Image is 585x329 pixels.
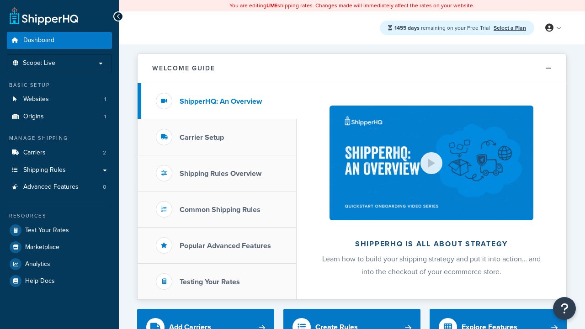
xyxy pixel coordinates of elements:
[7,212,112,220] div: Resources
[7,256,112,272] a: Analytics
[138,54,566,83] button: Welcome Guide
[7,81,112,89] div: Basic Setup
[7,32,112,49] a: Dashboard
[25,244,59,251] span: Marketplace
[494,24,526,32] a: Select a Plan
[7,91,112,108] li: Websites
[25,277,55,285] span: Help Docs
[7,179,112,196] a: Advanced Features0
[266,1,277,10] b: LIVE
[23,166,66,174] span: Shipping Rules
[25,227,69,234] span: Test Your Rates
[103,183,106,191] span: 0
[7,239,112,255] a: Marketplace
[7,108,112,125] li: Origins
[7,134,112,142] div: Manage Shipping
[7,144,112,161] li: Carriers
[180,206,261,214] h3: Common Shipping Rules
[330,106,533,220] img: ShipperHQ is all about strategy
[23,113,44,121] span: Origins
[7,179,112,196] li: Advanced Features
[180,242,271,250] h3: Popular Advanced Features
[7,162,112,179] a: Shipping Rules
[321,240,542,248] h2: ShipperHQ is all about strategy
[7,144,112,161] a: Carriers2
[180,278,240,286] h3: Testing Your Rates
[104,96,106,103] span: 1
[23,183,79,191] span: Advanced Features
[7,222,112,239] a: Test Your Rates
[7,91,112,108] a: Websites1
[23,59,55,67] span: Scope: Live
[152,65,215,72] h2: Welcome Guide
[103,149,106,157] span: 2
[7,273,112,289] a: Help Docs
[23,37,54,44] span: Dashboard
[553,297,576,320] button: Open Resource Center
[104,113,106,121] span: 1
[25,260,50,268] span: Analytics
[394,24,491,32] span: remaining on your Free Trial
[180,133,224,142] h3: Carrier Setup
[180,97,262,106] h3: ShipperHQ: An Overview
[7,108,112,125] a: Origins1
[394,24,420,32] strong: 1455 days
[322,254,541,277] span: Learn how to build your shipping strategy and put it into action… and into the checkout of your e...
[180,170,261,178] h3: Shipping Rules Overview
[23,149,46,157] span: Carriers
[23,96,49,103] span: Websites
